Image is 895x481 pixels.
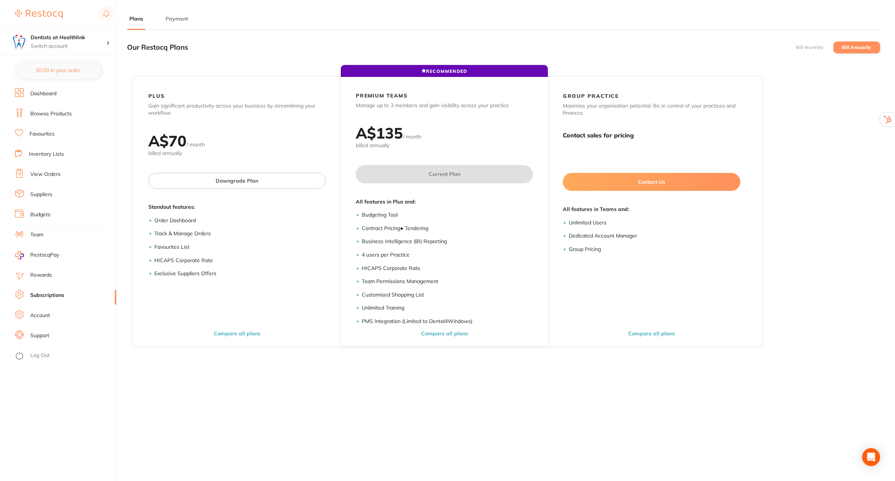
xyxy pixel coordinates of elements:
[148,131,186,150] h2: A$ 70
[796,45,824,50] label: Bill Monthly
[30,171,61,178] a: View Orders
[422,68,467,74] span: RECOMMENDED
[356,92,407,99] h2: PREMIUM TEAMS
[15,350,114,362] button: Log Out
[563,173,740,191] button: Contact Us
[842,45,871,50] label: Bill Annually
[30,352,50,359] a: Log Out
[148,93,165,99] h2: PLUS
[862,448,880,466] div: Open Intercom Messenger
[362,278,533,285] li: Team Permissions Management
[30,191,52,198] a: Suppliers
[362,238,533,245] li: Business Intelligence (BI) Reporting
[362,304,533,312] li: Unlimited Training
[362,291,533,299] li: Customised Shopping List
[15,61,101,79] button: $0.00 in your order
[30,231,43,239] a: Team
[30,312,50,319] a: Account
[419,330,470,337] button: Compare all plans
[30,292,64,299] a: Subscriptions
[356,102,533,109] p: Manage up to 3 members and gain visibility across your practice
[563,93,618,99] h2: GROUP PRACTICE
[12,34,27,49] img: Dentists at Healthlink
[362,318,533,325] li: PMS Integration (Limited to Dental4Windows)
[626,330,677,337] button: Compare all plans
[154,243,326,251] li: Favourites List
[15,251,59,260] a: RestocqPay
[403,133,421,140] span: / month
[569,219,740,227] li: Unlimited Users
[30,110,72,118] a: Browse Products
[563,132,740,139] h3: Contact sales for pricing
[563,102,740,117] p: Maximise your organisation potential. Be in control of your practices and finances
[569,232,740,240] li: Dedicated Account Manager
[356,124,403,142] h2: A$ 135
[154,217,326,224] li: Order Dashboard
[30,251,59,259] span: RestocqPay
[186,141,205,148] span: / month
[563,206,740,213] span: All features in Teams and:
[30,332,49,339] a: Support
[31,34,106,41] h4: Dentists at Healthlink
[15,10,63,19] img: Restocq Logo
[154,257,326,264] li: HICAPS Corporate Rate
[148,150,326,157] span: billed annually
[148,204,326,211] span: Standout features:
[31,43,106,50] p: Switch account
[30,271,52,279] a: Rewards
[127,43,188,52] h3: Our Restocq Plans
[30,90,56,97] a: Dashboard
[29,150,64,158] a: Inventory Lists
[163,15,190,22] button: Payment
[154,230,326,238] li: Track & Manage Orders
[127,15,145,22] button: Plans
[148,173,326,189] button: Downgrade Plan
[148,102,326,117] p: Gain significant productivity across your business by streamlining your workflow
[362,211,533,219] li: Budgeting Tool
[569,246,740,253] li: Group Pricing
[362,225,533,232] li: Contract Pricing ● Tendering
[362,251,533,259] li: 4 users per Practice
[30,211,50,218] a: Budgets
[15,6,63,23] a: Restocq Logo
[362,265,533,272] li: HICAPS Corporate Rate
[356,142,533,149] span: billed annually
[30,130,55,138] a: Favourites
[154,270,326,277] li: Exclusive Suppliers Offers
[356,165,533,183] button: Current Plan
[15,251,24,260] img: RestocqPay
[212,330,263,337] button: Compare all plans
[356,198,533,206] span: All features in Plus and:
